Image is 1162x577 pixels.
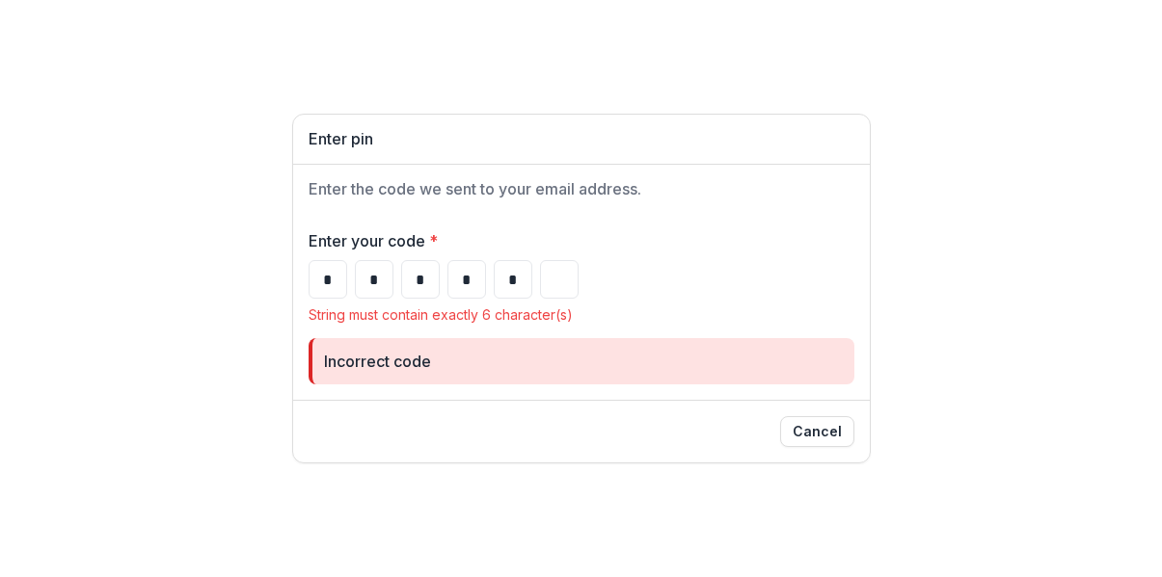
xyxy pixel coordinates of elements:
div: String must contain exactly 6 character(s) [309,306,854,323]
input: Please enter your pin code [447,260,486,299]
h1: Enter pin [309,130,854,148]
button: Cancel [780,416,854,447]
input: Please enter your pin code [494,260,532,299]
div: Incorrect code [324,350,431,373]
h2: Enter the code we sent to your email address. [309,180,854,198]
input: Please enter your pin code [355,260,393,299]
input: Please enter your pin code [401,260,440,299]
input: Please enter your pin code [309,260,347,299]
input: Please enter your pin code [540,260,579,299]
label: Enter your code [309,229,843,252]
